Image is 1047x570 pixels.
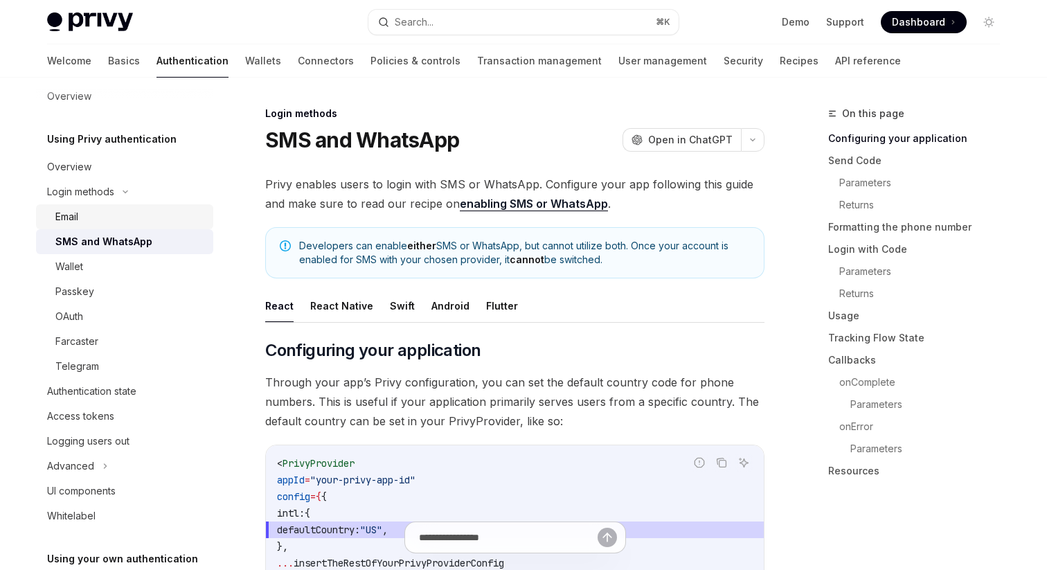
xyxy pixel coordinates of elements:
[310,290,373,322] button: React Native
[47,184,114,200] div: Login methods
[310,490,316,503] span: =
[828,216,1011,238] a: Formatting the phone number
[55,233,152,250] div: SMS and WhatsApp
[828,238,1011,260] a: Login with Code
[280,240,291,251] svg: Note
[368,10,679,35] button: Search...⌘K
[36,304,213,329] a: OAuth
[36,154,213,179] a: Overview
[36,354,213,379] a: Telegram
[431,290,469,322] button: Android
[277,474,305,486] span: appId
[828,460,1011,482] a: Resources
[265,373,764,431] span: Through your app’s Privy configuration, you can set the default country code for phone numbers. T...
[828,150,1011,172] a: Send Code
[850,393,1011,416] a: Parameters
[839,371,1011,393] a: onComplete
[828,305,1011,327] a: Usage
[724,44,763,78] a: Security
[277,490,310,503] span: config
[55,258,83,275] div: Wallet
[881,11,967,33] a: Dashboard
[265,339,481,362] span: Configuring your application
[277,507,305,519] span: intl:
[839,260,1011,283] a: Parameters
[395,14,433,30] div: Search...
[47,483,116,499] div: UI components
[510,253,544,265] strong: cannot
[828,327,1011,349] a: Tracking Flow State
[477,44,602,78] a: Transaction management
[36,329,213,354] a: Farcaster
[55,358,99,375] div: Telegram
[850,438,1011,460] a: Parameters
[283,457,355,470] span: PrivyProvider
[828,127,1011,150] a: Configuring your application
[690,454,708,472] button: Report incorrect code
[55,283,94,300] div: Passkey
[36,229,213,254] a: SMS and WhatsApp
[305,507,310,519] span: {
[460,197,608,211] a: enabling SMS or WhatsApp
[36,429,213,454] a: Logging users out
[780,44,818,78] a: Recipes
[839,194,1011,216] a: Returns
[47,551,198,567] h5: Using your own authentication
[618,44,707,78] a: User management
[310,474,415,486] span: "your-privy-app-id"
[47,383,136,400] div: Authentication state
[47,159,91,175] div: Overview
[36,504,213,528] a: Whitelabel
[782,15,809,29] a: Demo
[55,208,78,225] div: Email
[623,128,741,152] button: Open in ChatGPT
[36,254,213,279] a: Wallet
[156,44,229,78] a: Authentication
[598,528,617,547] button: Send message
[978,11,1000,33] button: Toggle dark mode
[277,457,283,470] span: <
[245,44,281,78] a: Wallets
[656,17,670,28] span: ⌘ K
[839,172,1011,194] a: Parameters
[55,333,98,350] div: Farcaster
[265,290,294,322] button: React
[713,454,731,472] button: Copy the contents from the code block
[47,131,177,148] h5: Using Privy authentication
[47,433,129,449] div: Logging users out
[36,379,213,404] a: Authentication state
[36,204,213,229] a: Email
[407,240,436,251] strong: either
[486,290,518,322] button: Flutter
[839,283,1011,305] a: Returns
[47,44,91,78] a: Welcome
[36,404,213,429] a: Access tokens
[305,474,310,486] span: =
[648,133,733,147] span: Open in ChatGPT
[47,508,96,524] div: Whitelabel
[826,15,864,29] a: Support
[47,408,114,425] div: Access tokens
[265,175,764,213] span: Privy enables users to login with SMS or WhatsApp. Configure your app following this guide and ma...
[36,279,213,304] a: Passkey
[321,490,327,503] span: {
[298,44,354,78] a: Connectors
[316,490,321,503] span: {
[265,127,459,152] h1: SMS and WhatsApp
[299,239,750,267] span: Developers can enable SMS or WhatsApp, but cannot utilize both. Once your account is enabled for ...
[265,107,764,121] div: Login methods
[108,44,140,78] a: Basics
[892,15,945,29] span: Dashboard
[55,308,83,325] div: OAuth
[835,44,901,78] a: API reference
[390,290,415,322] button: Swift
[370,44,460,78] a: Policies & controls
[735,454,753,472] button: Ask AI
[842,105,904,122] span: On this page
[839,416,1011,438] a: onError
[828,349,1011,371] a: Callbacks
[36,479,213,504] a: UI components
[47,12,133,32] img: light logo
[47,458,94,474] div: Advanced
